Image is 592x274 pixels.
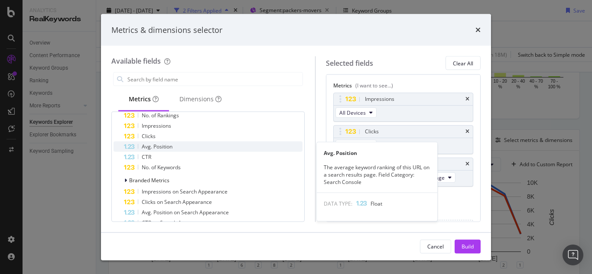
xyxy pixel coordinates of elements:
button: Cancel [420,239,451,253]
span: Clicks [142,132,156,140]
div: ClickstimesAll Devices [333,125,473,154]
div: Metrics & dimensions selector [111,24,222,35]
div: Clicks [365,127,379,136]
div: The average keyword ranking of this URL on a search results page. Field Category: Search Console [317,163,437,185]
div: modal [101,14,491,260]
button: All Devices [335,140,377,150]
div: Build [462,242,474,250]
span: No. of Rankings [142,112,179,119]
input: Search by field name [127,73,303,86]
button: Build [455,239,481,253]
div: Dimensions [179,95,221,103]
div: times [475,24,481,35]
div: times [465,161,469,167]
div: Available fields [111,56,161,66]
span: No. of Keywords [142,164,181,171]
span: Branded Metrics [129,177,169,184]
span: Float [371,200,382,207]
div: Impressions [365,95,394,103]
div: Avg. Position [317,149,437,156]
div: Cancel [427,242,444,250]
div: (I want to see...) [355,82,393,89]
span: Impressions [142,122,171,129]
div: ImpressionstimesAll Devices [333,93,473,122]
button: All Devices [335,107,377,118]
div: times [465,129,469,134]
div: times [465,97,469,102]
span: All Devices [339,109,366,116]
span: DATA TYPE: [324,200,352,207]
span: Impressions on Search Appearance [142,188,228,195]
span: Avg. Position [142,143,172,150]
div: Selected fields [326,58,373,68]
button: Clear All [446,56,481,70]
div: Open Intercom Messenger [563,245,583,265]
div: Clear All [453,59,473,67]
span: Clicks on Search Appearance [142,198,212,206]
div: Metrics [129,95,159,103]
div: Metrics [333,82,473,93]
span: Avg. Position on Search Appearance [142,209,229,216]
span: CTR [142,153,151,161]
